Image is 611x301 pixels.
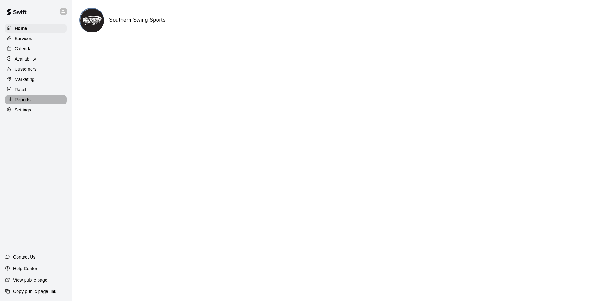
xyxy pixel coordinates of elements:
p: Reports [15,97,31,103]
a: Customers [5,64,67,74]
p: Copy public page link [13,288,56,295]
p: Marketing [15,76,35,82]
p: Help Center [13,265,37,272]
a: Reports [5,95,67,104]
p: Calendar [15,46,33,52]
p: Contact Us [13,254,36,260]
p: Services [15,35,32,42]
p: Availability [15,56,36,62]
a: Calendar [5,44,67,54]
p: View public page [13,277,47,283]
img: Southern Swing Sports logo [80,9,104,32]
h6: Southern Swing Sports [109,16,165,24]
a: Home [5,24,67,33]
a: Retail [5,85,67,94]
a: Availability [5,54,67,64]
a: Services [5,34,67,43]
p: Customers [15,66,37,72]
p: Home [15,25,27,32]
p: Retail [15,86,26,93]
p: Settings [15,107,31,113]
a: Marketing [5,75,67,84]
a: Settings [5,105,67,115]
